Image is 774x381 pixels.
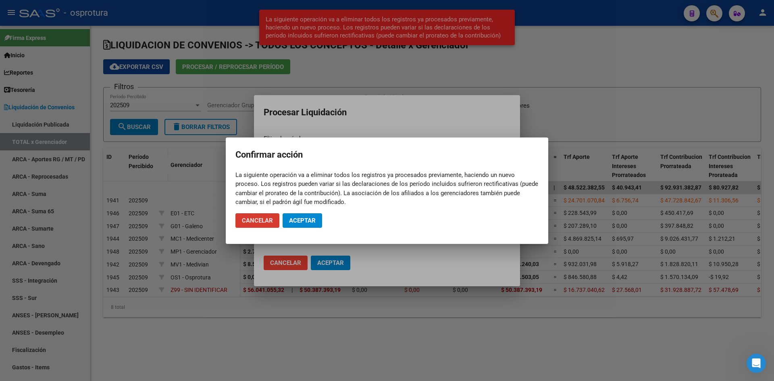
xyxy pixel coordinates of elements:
[283,213,322,228] button: Aceptar
[747,354,766,373] iframe: Intercom live chat
[289,217,316,224] span: Aceptar
[235,213,279,228] button: Cancelar
[242,217,273,224] span: Cancelar
[235,147,539,162] h2: Confirmar acción
[226,171,548,207] mat-dialog-content: La siguiente operación va a eliminar todos los registros ya procesados previamente, haciendo un n...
